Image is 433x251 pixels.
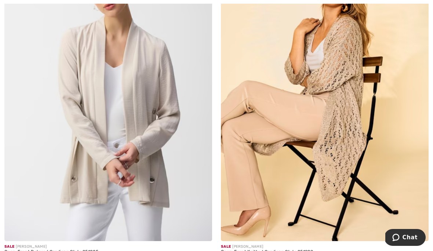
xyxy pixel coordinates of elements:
iframe: Opens a widget where you can chat to one of our agents [385,229,426,247]
div: [PERSON_NAME] [4,244,212,250]
span: Sale [221,244,231,249]
div: [PERSON_NAME] [221,244,429,250]
span: Sale [4,244,14,249]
